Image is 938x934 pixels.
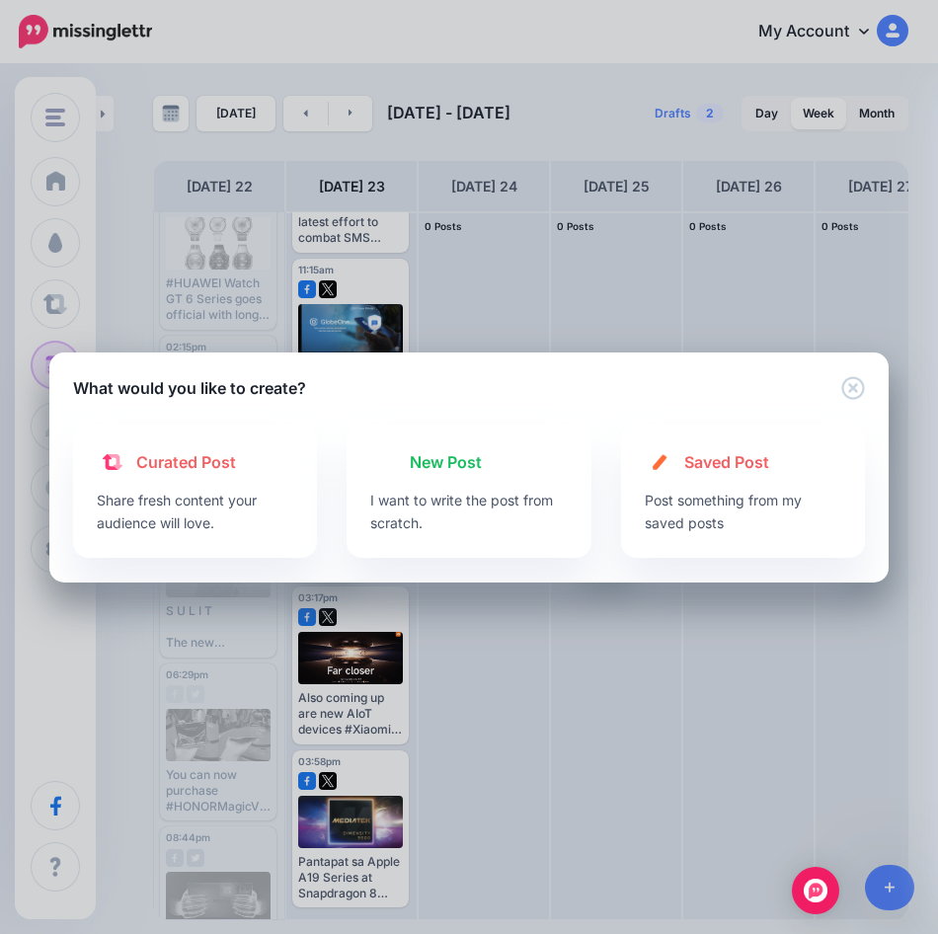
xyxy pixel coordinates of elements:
span: New Post [410,450,482,476]
h5: What would you like to create? [73,376,306,400]
p: Share fresh content your audience will love. [97,489,293,534]
button: Close [841,376,865,401]
p: Post something from my saved posts [645,489,841,534]
img: curate.png [103,454,122,470]
div: Open Intercom Messenger [792,867,839,914]
img: create.png [653,454,667,470]
p: I want to write the post from scratch. [370,489,567,534]
span: Curated Post [136,450,236,476]
span: Saved Post [684,450,769,476]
